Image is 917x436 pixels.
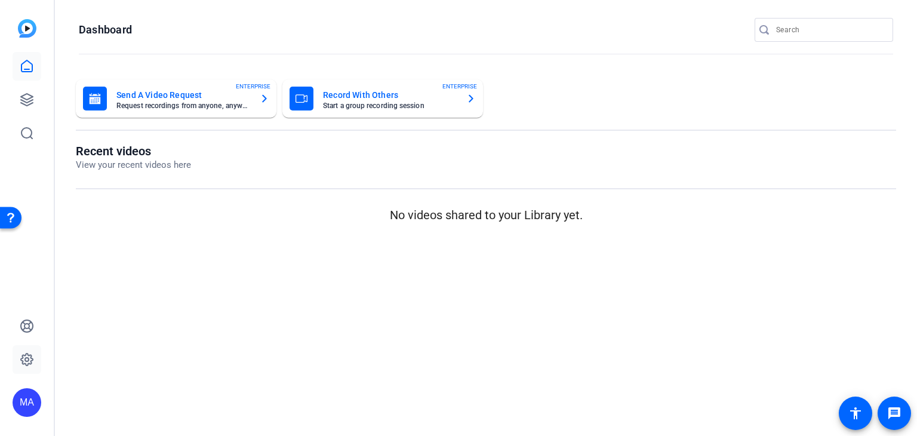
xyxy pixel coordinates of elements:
[18,19,36,38] img: blue-gradient.svg
[116,88,250,102] mat-card-title: Send A Video Request
[282,79,483,118] button: Record With OthersStart a group recording sessionENTERPRISE
[76,79,276,118] button: Send A Video RequestRequest recordings from anyone, anywhereENTERPRISE
[76,158,191,172] p: View your recent videos here
[323,88,457,102] mat-card-title: Record With Others
[76,206,896,224] p: No videos shared to your Library yet.
[848,406,863,420] mat-icon: accessibility
[323,102,457,109] mat-card-subtitle: Start a group recording session
[776,23,884,37] input: Search
[116,102,250,109] mat-card-subtitle: Request recordings from anyone, anywhere
[76,144,191,158] h1: Recent videos
[13,388,41,417] div: MA
[79,23,132,37] h1: Dashboard
[887,406,901,420] mat-icon: message
[442,82,477,91] span: ENTERPRISE
[236,82,270,91] span: ENTERPRISE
